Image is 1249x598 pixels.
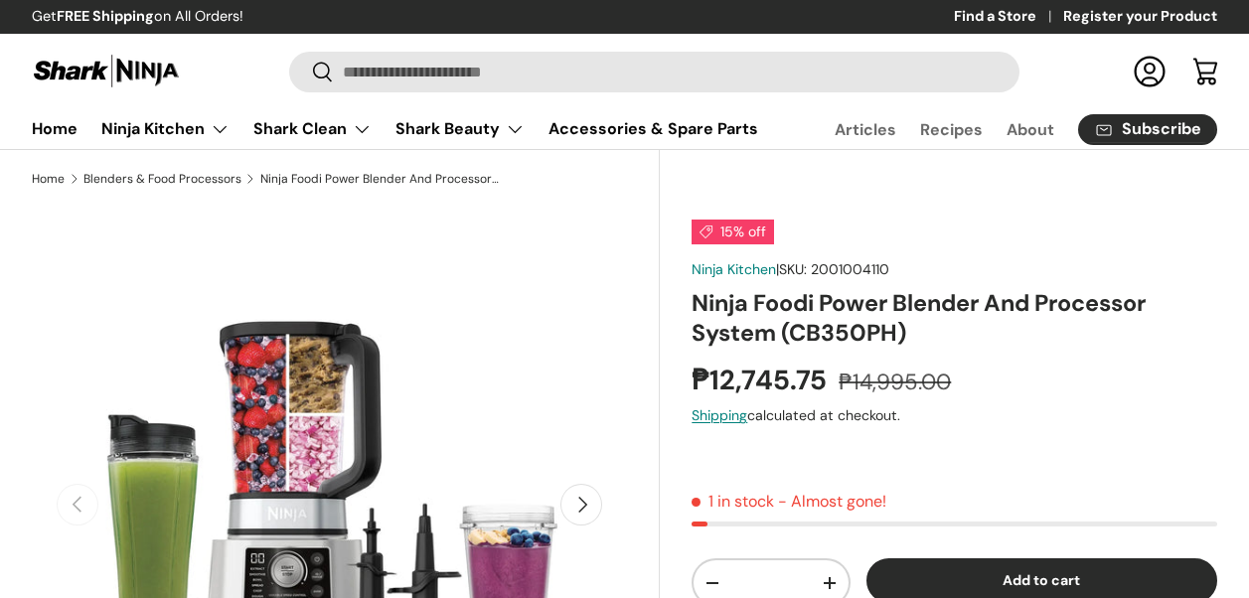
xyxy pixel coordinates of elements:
a: Subscribe [1078,114,1217,145]
span: 2001004110 [811,260,889,278]
s: ₱14,995.00 [839,368,951,396]
p: - Almost gone! [778,491,886,512]
summary: Shark Clean [241,109,384,149]
summary: Shark Beauty [384,109,537,149]
img: Shark Ninja Philippines [32,52,181,90]
a: Shark Beauty [395,109,525,149]
summary: Ninja Kitchen [89,109,241,149]
span: SKU: [779,260,807,278]
span: 15% off [692,220,774,244]
p: Get on All Orders! [32,6,243,28]
a: About [1007,110,1054,149]
a: Ninja Foodi Power Blender And Processor System (CB350PH) [260,173,499,185]
a: Blenders & Food Processors [83,173,241,185]
a: Register your Product [1063,6,1217,28]
strong: FREE Shipping [57,7,154,25]
nav: Breadcrumbs [32,170,660,188]
span: | [776,260,889,278]
nav: Secondary [787,109,1217,149]
a: Shipping [692,406,747,424]
div: calculated at checkout. [692,405,1217,426]
a: Home [32,109,78,148]
span: 1 in stock [692,491,774,512]
a: Articles [835,110,896,149]
a: Ninja Kitchen [101,109,230,149]
nav: Primary [32,109,758,149]
strong: ₱12,745.75 [692,363,832,398]
a: Find a Store [954,6,1063,28]
a: Shark Clean [253,109,372,149]
a: Accessories & Spare Parts [548,109,758,148]
span: Subscribe [1122,121,1201,137]
a: Recipes [920,110,983,149]
h1: Ninja Foodi Power Blender And Processor System (CB350PH) [692,288,1217,349]
a: Ninja Kitchen [692,260,776,278]
a: Home [32,173,65,185]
